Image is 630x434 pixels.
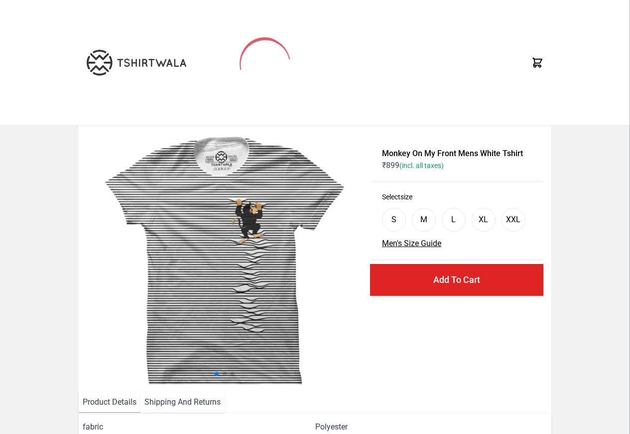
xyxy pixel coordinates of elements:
div: L [451,214,456,226]
img: monkey-climbing.jpg [87,134,362,384]
span: Polyester [315,421,348,433]
button: Men's Size Guide [382,238,441,250]
span: ₹ 899 [382,161,444,170]
div: M [420,214,427,226]
h3: Select size [382,192,531,202]
li: Product Details [79,392,140,413]
div: XL [479,214,488,226]
img: TW-LOGO-400-104.png [87,50,186,76]
div: XXL [506,214,520,226]
button: Add To Cart [370,264,543,296]
span: fabric [83,421,315,433]
div: S [391,214,396,226]
h1: Monkey On My Front Mens White Tshirt [382,148,531,160]
li: Shipping And Returns [140,392,225,413]
span: (incl. all taxes) [399,162,444,170]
